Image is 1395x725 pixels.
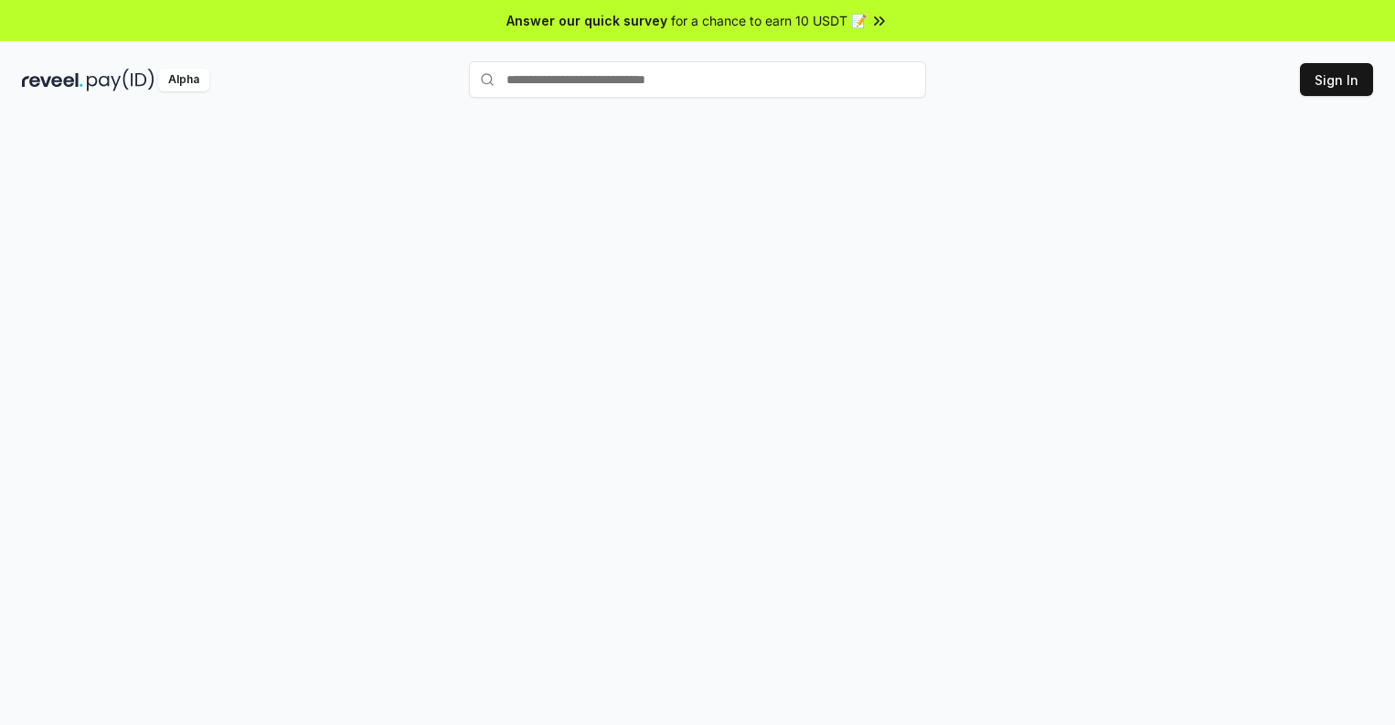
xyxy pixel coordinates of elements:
[1300,63,1373,96] button: Sign In
[671,11,867,30] span: for a chance to earn 10 USDT 📝
[506,11,667,30] span: Answer our quick survey
[22,69,83,91] img: reveel_dark
[87,69,154,91] img: pay_id
[158,69,209,91] div: Alpha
